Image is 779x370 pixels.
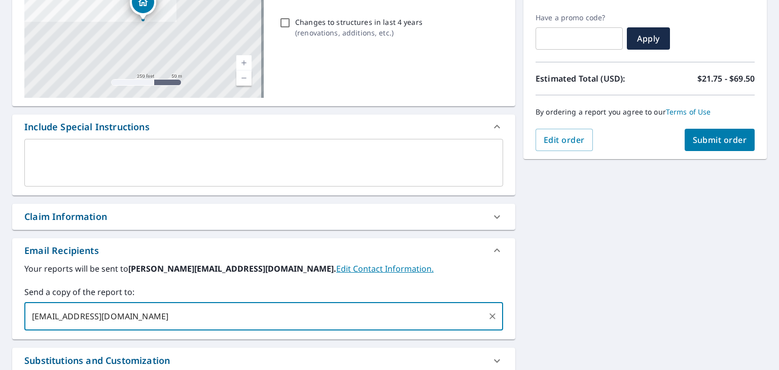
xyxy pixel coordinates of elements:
div: Substitutions and Customization [24,354,170,367]
p: $21.75 - $69.50 [697,72,755,85]
div: Email Recipients [12,238,515,263]
p: By ordering a report you agree to our [536,107,755,117]
div: Email Recipients [24,244,99,257]
p: Estimated Total (USD): [536,72,645,85]
label: Send a copy of the report to: [24,286,503,298]
label: Your reports will be sent to [24,263,503,275]
button: Submit order [685,129,755,151]
a: Current Level 17, Zoom Out [236,70,252,86]
a: Terms of Use [666,107,711,117]
span: Edit order [544,134,585,145]
b: [PERSON_NAME][EMAIL_ADDRESS][DOMAIN_NAME]. [128,263,336,274]
button: Apply [627,27,670,50]
span: Apply [635,33,662,44]
label: Have a promo code? [536,13,623,22]
a: Current Level 17, Zoom In [236,55,252,70]
button: Clear [485,309,500,323]
div: Include Special Instructions [12,115,515,139]
div: Claim Information [12,204,515,230]
div: Claim Information [24,210,107,224]
p: ( renovations, additions, etc. ) [295,27,422,38]
button: Edit order [536,129,593,151]
div: Include Special Instructions [24,120,150,134]
span: Submit order [693,134,747,145]
p: Changes to structures in last 4 years [295,17,422,27]
a: EditContactInfo [336,263,434,274]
